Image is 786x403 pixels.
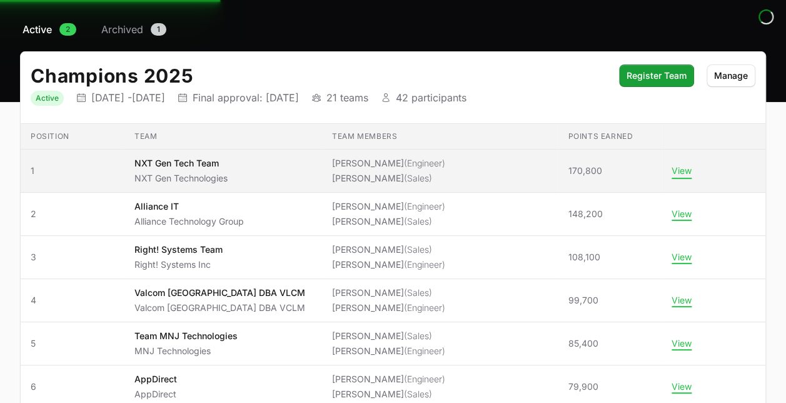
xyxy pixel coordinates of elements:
[332,287,445,299] li: [PERSON_NAME]
[134,172,228,185] p: NXT Gen Technologies
[707,64,755,87] button: Manage
[31,337,114,350] span: 5
[404,216,432,227] span: (Sales)
[404,345,445,356] span: (Engineer)
[322,124,558,150] th: Team members
[31,165,114,177] span: 1
[568,294,598,307] span: 99,700
[59,23,76,36] span: 2
[134,200,244,213] p: Alliance IT
[134,243,223,256] p: Right! Systems Team
[558,124,662,150] th: Points earned
[193,91,299,104] p: Final approval: [DATE]
[672,295,692,306] button: View
[134,287,305,299] p: Valcom [GEOGRAPHIC_DATA] DBA VLCM
[31,380,114,393] span: 6
[134,302,305,314] p: Valcom [GEOGRAPHIC_DATA] DBA VCLM
[332,345,445,357] li: [PERSON_NAME]
[404,201,445,212] span: (Engineer)
[404,287,432,298] span: (Sales)
[404,374,445,384] span: (Engineer)
[568,337,598,350] span: 85,400
[404,330,432,341] span: (Sales)
[568,380,598,393] span: 79,900
[134,345,238,357] p: MNJ Technologies
[404,244,432,255] span: (Sales)
[332,200,445,213] li: [PERSON_NAME]
[332,388,445,400] li: [PERSON_NAME]
[714,68,748,83] span: Manage
[332,157,445,170] li: [PERSON_NAME]
[332,215,445,228] li: [PERSON_NAME]
[404,389,432,399] span: (Sales)
[20,22,766,37] nav: Initiative activity log navigation
[134,215,244,228] p: Alliance Technology Group
[332,330,445,342] li: [PERSON_NAME]
[134,258,223,271] p: Right! Systems Inc
[404,259,445,270] span: (Engineer)
[404,158,445,168] span: (Engineer)
[332,258,445,271] li: [PERSON_NAME]
[31,208,114,220] span: 2
[99,22,169,37] a: Archived1
[20,22,79,37] a: Active2
[134,388,177,400] p: AppDirect
[672,252,692,263] button: View
[91,91,165,104] p: [DATE] - [DATE]
[134,330,238,342] p: Team MNJ Technologies
[31,294,114,307] span: 4
[619,64,694,87] button: Register Team
[568,208,602,220] span: 148,200
[151,23,166,36] span: 1
[672,208,692,220] button: View
[31,64,607,87] h2: Champions 2025
[396,91,466,104] p: 42 participants
[134,157,228,170] p: NXT Gen Tech Team
[404,173,432,183] span: (Sales)
[672,338,692,349] button: View
[31,251,114,263] span: 3
[124,124,322,150] th: Team
[404,302,445,313] span: (Engineer)
[134,373,177,385] p: AppDirect
[23,22,52,37] span: Active
[568,251,600,263] span: 108,100
[332,302,445,314] li: [PERSON_NAME]
[332,373,445,385] li: [PERSON_NAME]
[672,165,692,176] button: View
[332,243,445,256] li: [PERSON_NAME]
[332,172,445,185] li: [PERSON_NAME]
[568,165,602,177] span: 170,800
[21,124,124,150] th: Position
[672,381,692,392] button: View
[627,68,687,83] span: Register Team
[101,22,143,37] span: Archived
[326,91,368,104] p: 21 teams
